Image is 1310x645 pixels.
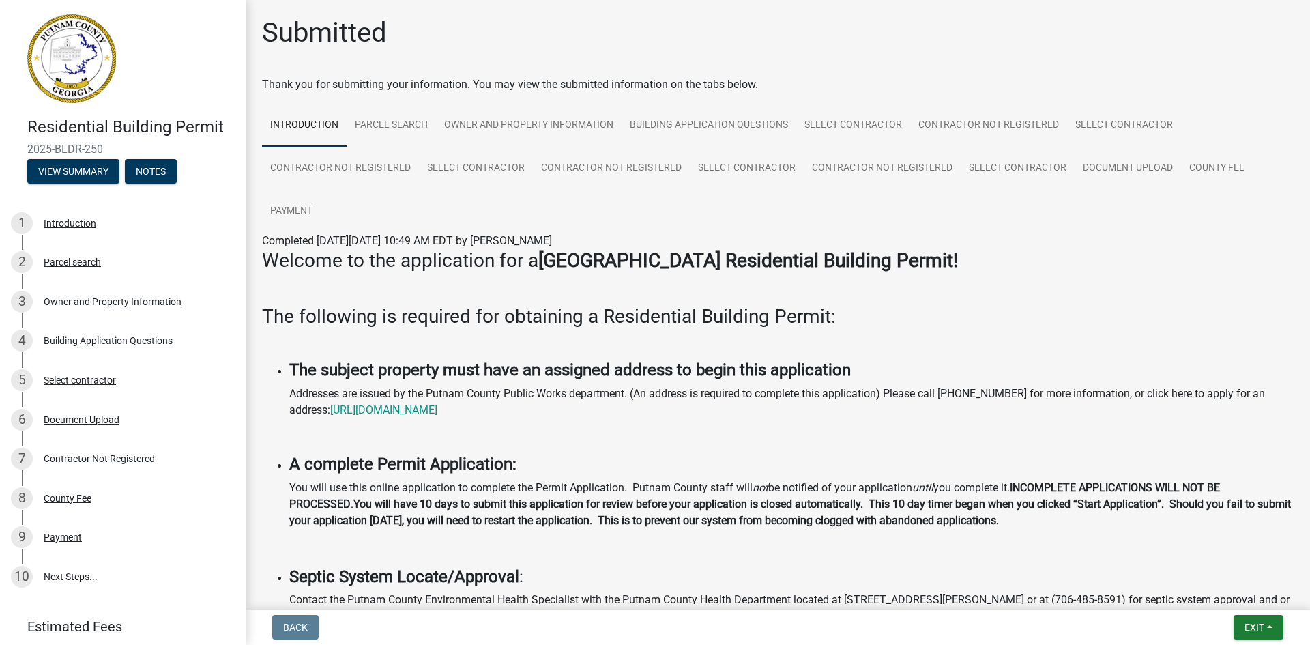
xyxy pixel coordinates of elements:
[262,249,1294,272] h3: Welcome to the application for a
[289,567,1294,587] h4: :
[289,567,519,586] strong: Septic System Locate/Approval
[1244,622,1264,633] span: Exit
[622,104,796,147] a: Building Application Questions
[11,526,33,548] div: 9
[272,615,319,640] button: Back
[11,369,33,391] div: 5
[11,448,33,470] div: 7
[27,14,116,103] img: Putnam County, Georgia
[44,218,96,228] div: Introduction
[262,16,387,49] h1: Submitted
[27,159,119,184] button: View Summary
[27,143,218,156] span: 2025-BLDR-250
[44,375,116,385] div: Select contractor
[289,481,1220,511] strong: INCOMPLETE APPLICATIONS WILL NOT BE PROCESSED
[11,613,224,640] a: Estimated Fees
[289,592,1294,625] p: Contact the Putnam County Environmental Health Specialist with the Putnam County Health Departmen...
[11,566,33,588] div: 10
[125,167,177,177] wm-modal-confirm: Notes
[44,454,155,463] div: Contractor Not Registered
[912,481,933,494] i: until
[330,403,437,416] a: [URL][DOMAIN_NAME]
[262,76,1294,93] div: Thank you for submitting your information. You may view the submitted information on the tabs below.
[44,257,101,267] div: Parcel search
[11,212,33,234] div: 1
[289,360,851,379] strong: The subject property must have an assigned address to begin this application
[796,104,910,147] a: Select contractor
[753,481,768,494] i: not
[961,147,1075,190] a: Select contractor
[289,386,1294,418] p: Addresses are issued by the Putnam County Public Works department. (An address is required to com...
[690,147,804,190] a: Select contractor
[262,147,419,190] a: Contractor Not Registered
[289,498,1291,527] strong: You will have 10 days to submit this application for review before your application is closed aut...
[1234,615,1283,640] button: Exit
[44,493,91,503] div: County Fee
[262,305,1294,328] h3: The following is required for obtaining a Residential Building Permit:
[1067,104,1181,147] a: Select contractor
[1181,147,1253,190] a: County Fee
[262,190,321,233] a: Payment
[1075,147,1181,190] a: Document Upload
[419,147,533,190] a: Select contractor
[125,159,177,184] button: Notes
[262,234,552,247] span: Completed [DATE][DATE] 10:49 AM EDT by [PERSON_NAME]
[11,251,33,273] div: 2
[289,480,1294,529] p: You will use this online application to complete the Permit Application. Putnam County staff will...
[289,455,516,474] strong: A complete Permit Application:
[27,167,119,177] wm-modal-confirm: Summary
[910,104,1067,147] a: Contractor Not Registered
[262,104,347,147] a: Introduction
[804,147,961,190] a: Contractor Not Registered
[11,487,33,509] div: 8
[538,249,958,272] strong: [GEOGRAPHIC_DATA] Residential Building Permit!
[283,622,308,633] span: Back
[11,409,33,431] div: 6
[11,291,33,313] div: 3
[44,415,119,425] div: Document Upload
[347,104,436,147] a: Parcel search
[11,330,33,352] div: 4
[44,532,82,542] div: Payment
[436,104,622,147] a: Owner and Property Information
[44,297,181,306] div: Owner and Property Information
[44,336,173,345] div: Building Application Questions
[533,147,690,190] a: Contractor Not Registered
[27,117,235,137] h4: Residential Building Permit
